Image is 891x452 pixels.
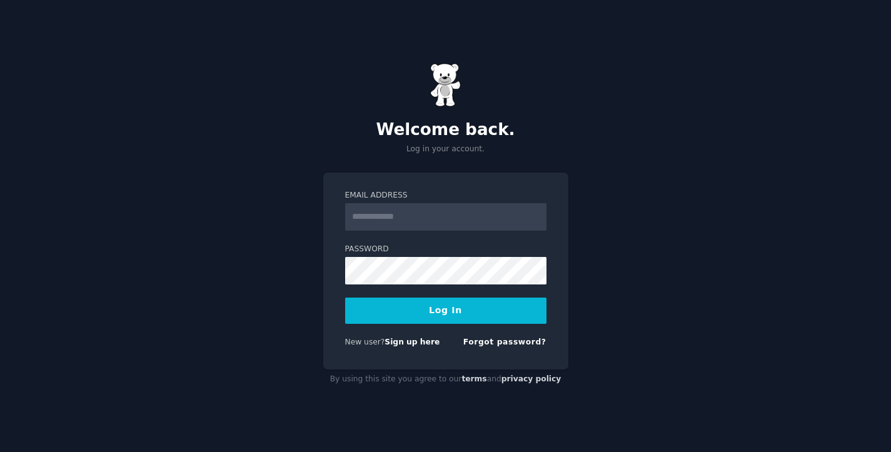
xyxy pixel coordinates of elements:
[323,120,568,140] h2: Welcome back.
[323,369,568,389] div: By using this site you agree to our and
[345,298,546,324] button: Log In
[463,338,546,346] a: Forgot password?
[345,244,546,255] label: Password
[501,374,561,383] a: privacy policy
[461,374,486,383] a: terms
[345,190,546,201] label: Email Address
[430,63,461,107] img: Gummy Bear
[385,338,440,346] a: Sign up here
[323,144,568,155] p: Log in your account.
[345,338,385,346] span: New user?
